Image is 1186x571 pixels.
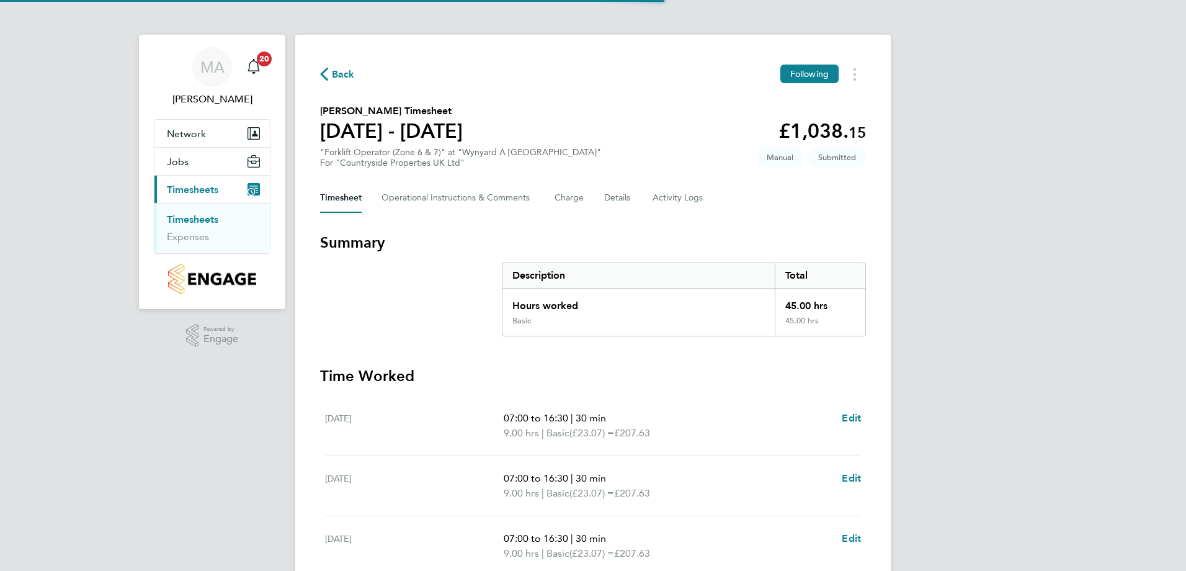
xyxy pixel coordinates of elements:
[320,119,463,143] h1: [DATE] - [DATE]
[504,412,568,424] span: 07:00 to 16:30
[849,124,866,142] span: 15
[257,52,272,66] span: 20
[576,472,606,484] span: 30 min
[844,65,866,84] button: Timesheets Menu
[571,533,573,544] span: |
[320,158,601,168] div: For "Countryside Properties UK Ltd"
[808,147,866,168] span: This timesheet is Submitted.
[576,412,606,424] span: 30 min
[780,65,839,83] button: Following
[154,176,270,203] button: Timesheets
[504,533,568,544] span: 07:00 to 16:30
[571,412,573,424] span: |
[504,427,539,439] span: 9.00 hrs
[614,427,650,439] span: £207.63
[546,486,569,501] span: Basic
[778,119,866,143] app-decimal: £1,038.
[504,487,539,499] span: 9.00 hrs
[569,487,614,499] span: (£23.07) =
[842,472,861,484] span: Edit
[576,533,606,544] span: 30 min
[167,231,209,243] a: Expenses
[542,487,544,499] span: |
[332,67,355,82] span: Back
[381,183,535,213] button: Operational Instructions & Comments
[154,264,270,294] a: Go to home page
[775,316,865,336] div: 45.00 hrs
[790,68,829,79] span: Following
[842,412,861,424] span: Edit
[571,472,573,484] span: |
[320,233,866,253] h3: Summary
[203,334,238,344] span: Engage
[775,263,865,288] div: Total
[502,263,866,336] div: Summary
[614,487,650,499] span: £207.63
[569,547,614,559] span: (£23.07) =
[241,47,266,87] a: 20
[139,35,285,309] nav: Main navigation
[842,531,861,546] a: Edit
[320,147,601,168] div: "Forklift Operator (Zone 6 & 7)" at "Wynyard A [GEOGRAPHIC_DATA]"
[320,366,866,386] h3: Time Worked
[320,66,355,82] button: Back
[502,263,775,288] div: Description
[168,264,256,294] img: countryside-properties-logo-retina.png
[167,214,218,225] a: Timesheets
[842,411,861,426] a: Edit
[325,471,504,501] div: [DATE]
[154,203,270,253] div: Timesheets
[186,324,239,348] a: Powered byEngage
[504,472,568,484] span: 07:00 to 16:30
[154,148,270,175] button: Jobs
[320,183,362,213] button: Timesheet
[200,59,225,75] span: MA
[614,547,650,559] span: £207.63
[512,316,531,326] div: Basic
[154,120,270,147] button: Network
[653,183,705,213] button: Activity Logs
[325,411,504,441] div: [DATE]
[842,533,861,544] span: Edit
[546,546,569,561] span: Basic
[203,324,238,335] span: Powered by
[542,427,544,439] span: |
[325,531,504,561] div: [DATE]
[167,156,189,168] span: Jobs
[154,92,270,107] span: Matthew Ajimati
[604,183,633,213] button: Details
[555,183,584,213] button: Charge
[167,184,218,196] span: Timesheets
[546,426,569,441] span: Basic
[504,547,539,559] span: 9.00 hrs
[154,47,270,107] a: MA[PERSON_NAME]
[757,147,803,168] span: This timesheet was manually created.
[167,128,206,140] span: Network
[775,289,865,316] div: 45.00 hrs
[569,427,614,439] span: (£23.07) =
[842,471,861,486] a: Edit
[542,547,544,559] span: |
[502,289,775,316] div: Hours worked
[320,104,463,119] h2: [PERSON_NAME] Timesheet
